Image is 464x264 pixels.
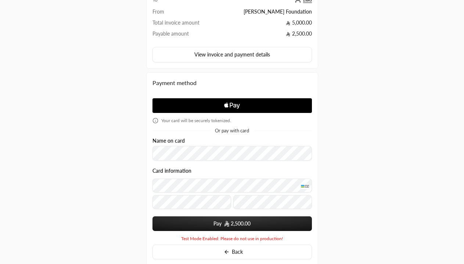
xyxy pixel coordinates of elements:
button: Pay SAR2,500.00 [152,216,312,231]
span: Your card will be securely tokenized. [161,118,231,124]
div: Payment method [152,78,312,87]
button: Back [152,245,312,259]
button: View invoice and payment details [152,47,312,62]
td: From [152,8,217,19]
span: Test Mode Enabled: Please do not use in production! [181,236,283,242]
td: Payable amount [152,30,217,41]
img: SAR [224,221,229,227]
input: Credit Card [152,179,312,192]
div: Card information [152,168,312,212]
td: 2,500.00 [217,30,312,41]
div: Name on card [152,138,312,161]
td: [PERSON_NAME] Foundation [217,8,312,19]
span: Back [232,249,243,254]
span: Or pay with card [215,128,249,133]
td: 5,000.00 [217,19,312,30]
img: MADA [301,183,309,189]
input: Expiry date [152,195,231,209]
legend: Card information [152,168,191,174]
input: CVC [233,195,312,209]
span: 2,500.00 [231,220,251,227]
td: Total invoice amount [152,19,217,30]
label: Name on card [152,138,185,144]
